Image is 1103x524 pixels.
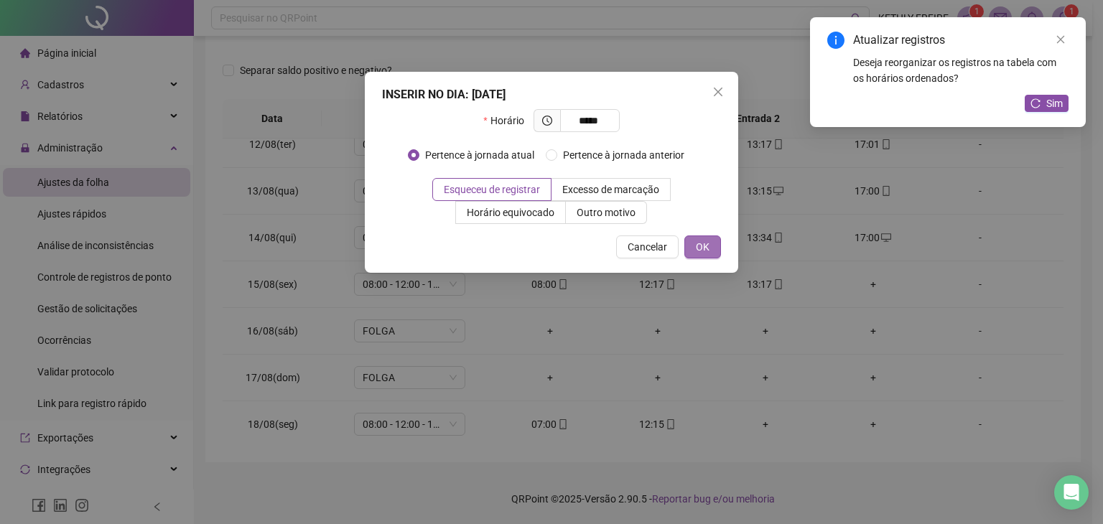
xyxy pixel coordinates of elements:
[707,80,730,103] button: Close
[712,86,724,98] span: close
[542,116,552,126] span: clock-circle
[616,235,679,258] button: Cancelar
[562,184,659,195] span: Excesso de marcação
[1054,475,1089,510] div: Open Intercom Messenger
[696,239,709,255] span: OK
[467,207,554,218] span: Horário equivocado
[577,207,636,218] span: Outro motivo
[444,184,540,195] span: Esqueceu de registrar
[853,55,1069,86] div: Deseja reorganizar os registros na tabela com os horários ordenados?
[382,86,721,103] div: INSERIR NO DIA : [DATE]
[419,147,540,163] span: Pertence à jornada atual
[1046,95,1063,111] span: Sim
[628,239,667,255] span: Cancelar
[1056,34,1066,45] span: close
[853,32,1069,49] div: Atualizar registros
[557,147,690,163] span: Pertence à jornada anterior
[1030,98,1041,108] span: reload
[483,109,533,132] label: Horário
[684,235,721,258] button: OK
[1053,32,1069,47] a: Close
[1025,95,1069,112] button: Sim
[827,32,844,49] span: info-circle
